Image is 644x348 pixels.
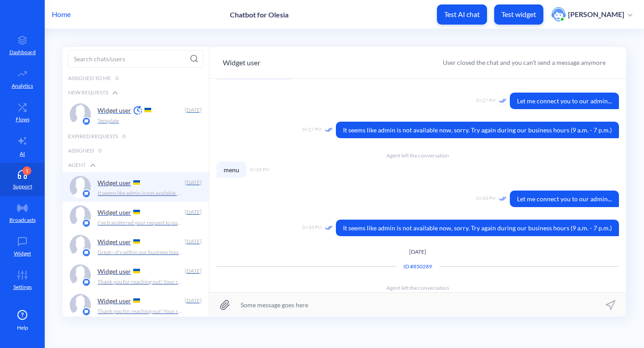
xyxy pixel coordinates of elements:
img: user photo [551,7,566,21]
div: New Requests [63,85,209,100]
img: not working hours icon [133,106,142,115]
a: platform iconWidget user not working hours icon[DATE]Template [63,100,209,129]
span: 0 [123,132,126,140]
div: Expired Requests [63,129,209,144]
span: 0 [98,147,102,155]
span: Help [17,324,28,332]
span: 09:33 PM [476,195,496,203]
p: I've transferred your request to our team. [97,219,182,227]
p: Dashboard [9,48,36,56]
div: Assigned to me [63,71,209,85]
div: [DATE] [184,208,202,216]
span: It seems like admin is not available now, sorry. Try again during our business hours (9 a.m. - 7 ... [336,220,619,236]
a: platform iconWidget user [DATE]It seems like admin is not available now, sorry. Try again during ... [63,172,209,202]
img: UA [133,180,140,185]
img: platform icon [82,307,91,316]
p: Widget user [97,267,131,275]
p: Widget user [97,208,131,216]
span: menu [216,161,246,178]
button: Test widget [494,4,543,25]
div: Conversation ID [396,263,439,271]
div: Agent left the conversation [216,144,619,160]
p: Support [13,182,32,191]
p: Test AI chat [444,10,480,19]
img: platform icon [82,219,91,228]
img: UA [144,108,151,112]
button: Test AI chat [437,4,487,25]
p: Broadcasts [9,216,36,224]
p: Widget user [97,297,131,305]
span: 09:33 PM [302,224,322,232]
p: Template [97,117,119,125]
div: [DATE] [184,297,202,305]
button: user photo[PERSON_NAME] [547,6,637,22]
p: Thank you for reaching out! Your request has already been recorded. Our agents will get back to y... [97,278,182,286]
p: Home [52,9,71,20]
p: It seems like admin is not available now, sorry. Try again during our business hours (9 a.m. - 7 ... [97,189,182,197]
p: Widget user [97,106,131,114]
div: [DATE] [184,238,202,246]
a: platform iconWidget user [DATE]Thank you for reaching out! Your request has already been recorded... [63,290,209,320]
a: platform iconWidget user [DATE]Thank you for reaching out! Your request has already been recorded... [63,261,209,290]
span: Let me connect you to our admin... [510,191,619,207]
img: platform icon [82,248,91,257]
p: Flows [16,115,30,123]
p: AI [20,150,25,158]
img: UA [133,239,140,244]
p: [PERSON_NAME] [568,9,624,19]
div: [DATE] [184,178,202,187]
div: [DATE] [184,106,202,114]
span: It seems like admin is not available now, sorry. Try again during our business hours (9 a.m. - 7 ... [336,122,619,138]
img: platform icon [82,117,91,126]
p: Chatbot for Olesia [230,10,288,19]
span: Let me connect you to our admin... [510,93,619,109]
img: UA [133,269,140,273]
a: platform iconWidget user [DATE]I've transferred your request to our team. [63,202,209,231]
div: Agent left the conversation [216,277,619,292]
div: [DATE] [184,267,202,275]
span: 09:27 PM [302,126,322,134]
a: platform iconWidget user [DATE]Great—it's within our business hours (9:00 AM–7:00 PM). I’m connec... [63,231,209,261]
div: Assigned [63,144,209,158]
p: Widget user [97,179,131,187]
img: UA [133,298,140,303]
span: 0 [115,74,119,82]
p: Widget user [97,238,131,246]
span: 09:27 PM [476,97,496,105]
div: 1 [22,166,31,175]
p: Great—it's within our business hours (9:00 AM–7:00 PM). I’m connecting you to a human admin now. [97,248,182,256]
img: platform icon [82,278,91,287]
p: Analytics [12,82,33,90]
button: Widget user [223,57,260,68]
p: [DATE] [216,248,619,256]
input: Some message goes here [209,293,626,317]
div: User closed the chat and you can’t send a message anymore [443,58,606,67]
div: Agent [63,158,209,172]
p: Test widget [501,10,536,19]
p: Widget [14,250,31,258]
img: platform icon [82,189,91,198]
p: Thank you for reaching out! Your request has already been recorded. Our agents will get back to y... [97,307,182,315]
span: 09:33 PM [250,166,269,173]
p: Settings [13,283,32,291]
input: Search chats/users [68,50,203,68]
img: UA [133,210,140,214]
